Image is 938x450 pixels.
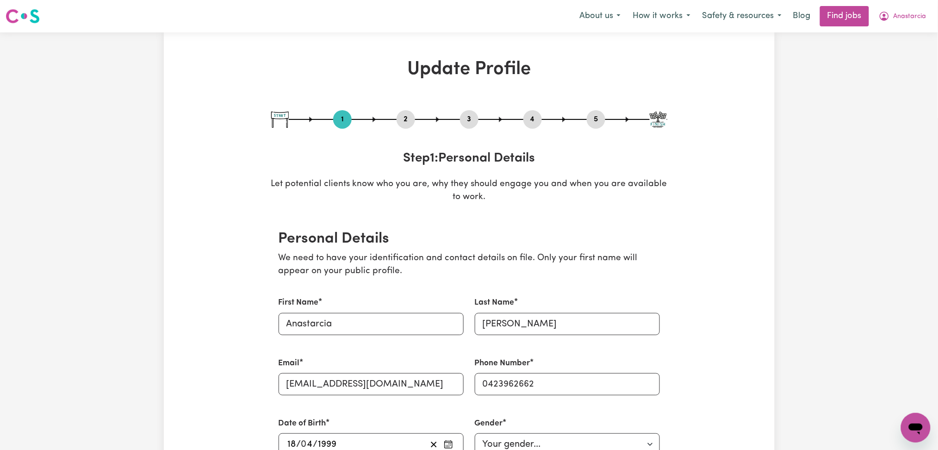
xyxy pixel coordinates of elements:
a: Blog [788,6,816,26]
button: Go to step 4 [523,113,542,125]
button: Go to step 2 [397,113,415,125]
iframe: Button to launch messaging window [901,413,931,443]
button: Go to step 5 [587,113,605,125]
p: Let potential clients know who you are, why they should engage you and when you are available to ... [271,178,667,205]
button: Go to step 1 [333,113,352,125]
label: Email [279,357,300,369]
button: Safety & resources [696,6,788,26]
button: About us [573,6,627,26]
span: Anastarcia [894,12,926,22]
h1: Update Profile [271,58,667,81]
a: Careseekers logo [6,6,40,27]
span: 0 [301,440,307,449]
span: / [297,439,301,450]
img: Careseekers logo [6,8,40,25]
label: Phone Number [475,357,530,369]
button: Go to step 3 [460,113,478,125]
label: First Name [279,297,319,309]
span: / [313,439,318,450]
a: Find jobs [820,6,869,26]
button: My Account [873,6,932,26]
label: Date of Birth [279,418,326,430]
button: How it works [627,6,696,26]
label: Gender [475,418,503,430]
label: Last Name [475,297,515,309]
p: We need to have your identification and contact details on file. Only your first name will appear... [279,252,660,279]
h2: Personal Details [279,230,660,248]
h3: Step 1 : Personal Details [271,151,667,167]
